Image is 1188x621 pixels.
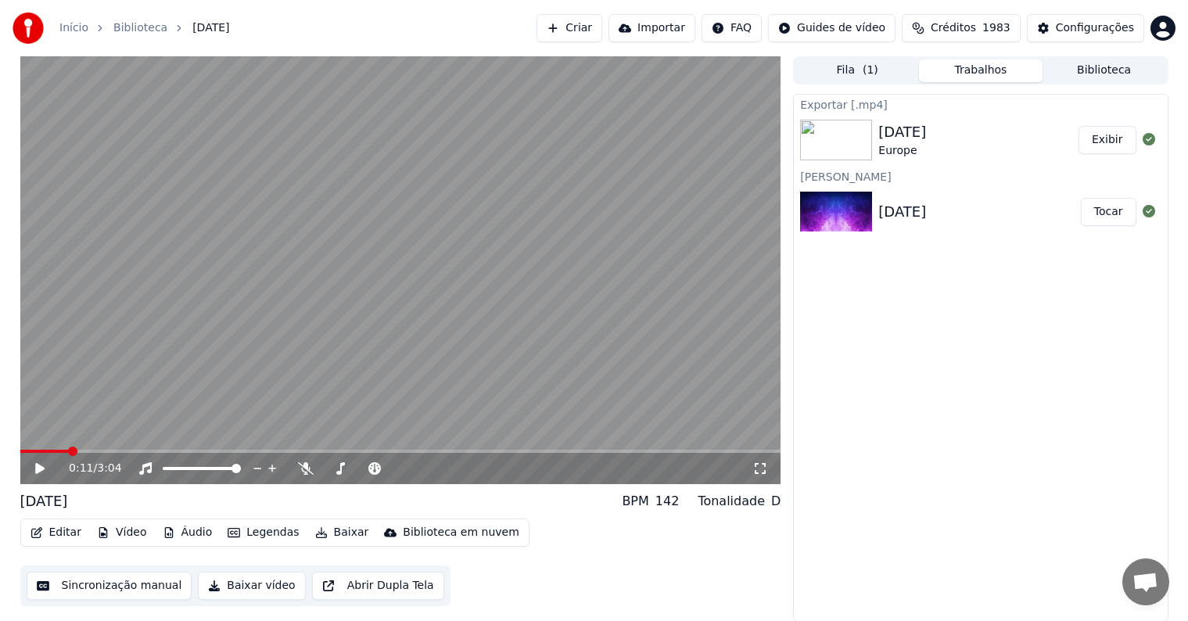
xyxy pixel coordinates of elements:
div: [DATE] [878,201,926,223]
div: [DATE] [878,121,926,143]
button: Baixar [309,522,375,544]
button: Trabalhos [919,59,1043,82]
button: Configurações [1027,14,1144,42]
button: FAQ [702,14,762,42]
div: [PERSON_NAME] [794,167,1167,185]
div: Europe [878,143,926,159]
a: Início [59,20,88,36]
button: Sincronização manual [27,572,192,600]
div: Exportar [.mp4] [794,95,1167,113]
button: Exibir [1079,126,1136,154]
a: Biblioteca [113,20,167,36]
span: 0:11 [69,461,93,476]
button: Áudio [156,522,219,544]
button: Guides de vídeo [768,14,895,42]
div: D [771,492,781,511]
div: Configurações [1056,20,1134,36]
button: Tocar [1081,198,1136,226]
span: ( 1 ) [863,63,878,78]
div: Tonalidade [698,492,765,511]
div: 142 [655,492,680,511]
nav: breadcrumb [59,20,230,36]
a: Bate-papo aberto [1122,558,1169,605]
button: Abrir Dupla Tela [312,572,444,600]
button: Criar [537,14,602,42]
button: Fila [795,59,919,82]
button: Vídeo [91,522,153,544]
div: Biblioteca em nuvem [403,525,519,540]
span: 3:04 [97,461,121,476]
div: [DATE] [20,490,68,512]
button: Importar [608,14,695,42]
button: Editar [24,522,88,544]
span: Créditos [931,20,976,36]
button: Biblioteca [1043,59,1166,82]
span: 1983 [982,20,1010,36]
button: Baixar vídeo [198,572,305,600]
div: BPM [622,492,648,511]
img: youka [13,13,44,44]
button: Créditos1983 [902,14,1021,42]
button: Legendas [221,522,305,544]
span: [DATE] [192,20,229,36]
div: / [69,461,106,476]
